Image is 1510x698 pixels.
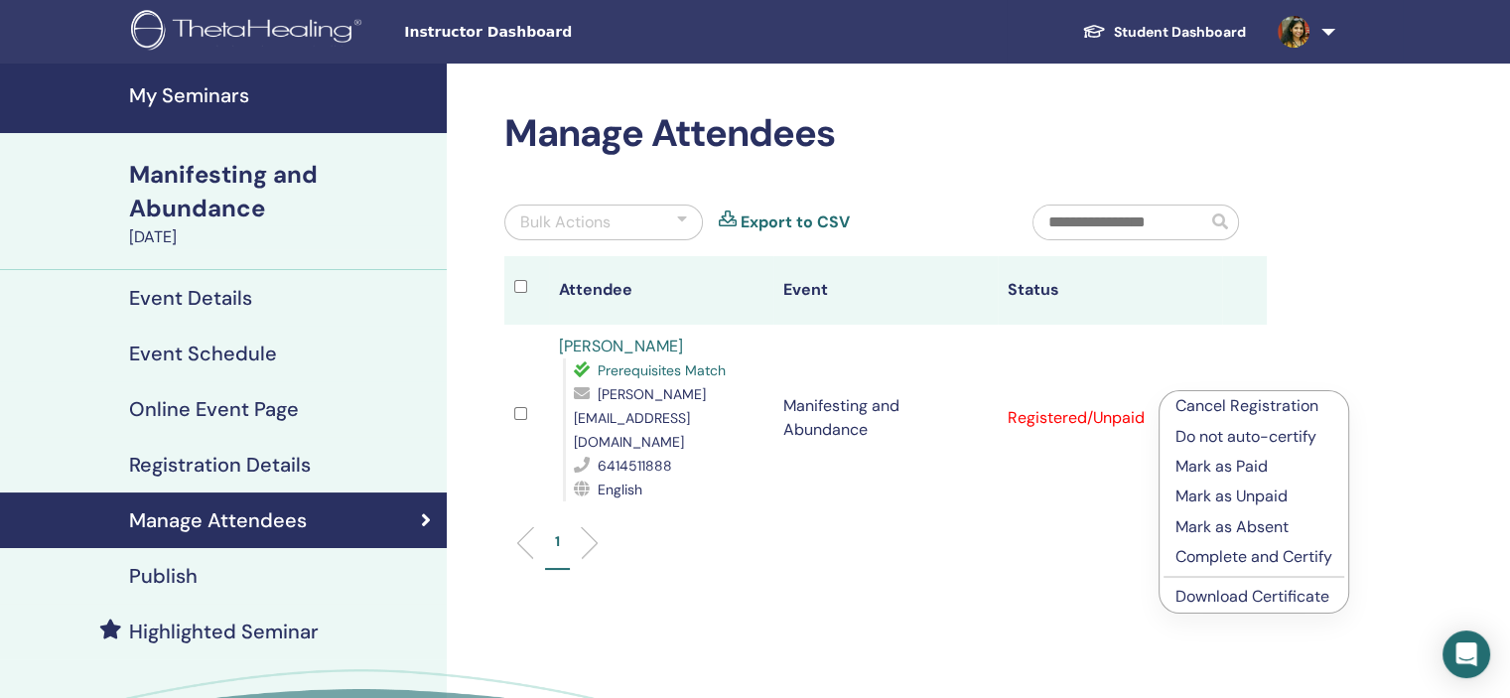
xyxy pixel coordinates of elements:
[555,531,560,552] p: 1
[129,158,435,225] div: Manifesting and Abundance
[598,481,642,498] span: English
[117,158,447,249] a: Manifesting and Abundance[DATE]
[129,225,435,249] div: [DATE]
[574,385,706,451] span: [PERSON_NAME][EMAIL_ADDRESS][DOMAIN_NAME]
[1082,23,1106,40] img: graduation-cap-white.svg
[129,397,299,421] h4: Online Event Page
[1175,515,1332,539] p: Mark as Absent
[1175,545,1332,569] p: Complete and Certify
[598,361,726,379] span: Prerequisites Match
[598,457,672,475] span: 6414511888
[1066,14,1262,51] a: Student Dashboard
[773,325,998,511] td: Manifesting and Abundance
[129,286,252,310] h4: Event Details
[741,210,850,234] a: Export to CSV
[129,453,311,477] h4: Registration Details
[1175,425,1332,449] p: Do not auto-certify
[129,564,198,588] h4: Publish
[1278,16,1309,48] img: default.jpg
[559,336,683,356] a: [PERSON_NAME]
[998,256,1222,325] th: Status
[1175,394,1332,418] p: Cancel Registration
[129,620,319,643] h4: Highlighted Seminar
[773,256,998,325] th: Event
[404,22,702,43] span: Instructor Dashboard
[1175,586,1329,607] a: Download Certificate
[1175,485,1332,508] p: Mark as Unpaid
[1442,630,1490,678] div: Open Intercom Messenger
[504,111,1267,157] h2: Manage Attendees
[129,508,307,532] h4: Manage Attendees
[131,10,368,55] img: logo.png
[1175,455,1332,479] p: Mark as Paid
[549,256,773,325] th: Attendee
[129,342,277,365] h4: Event Schedule
[129,83,435,107] h4: My Seminars
[520,210,611,234] div: Bulk Actions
